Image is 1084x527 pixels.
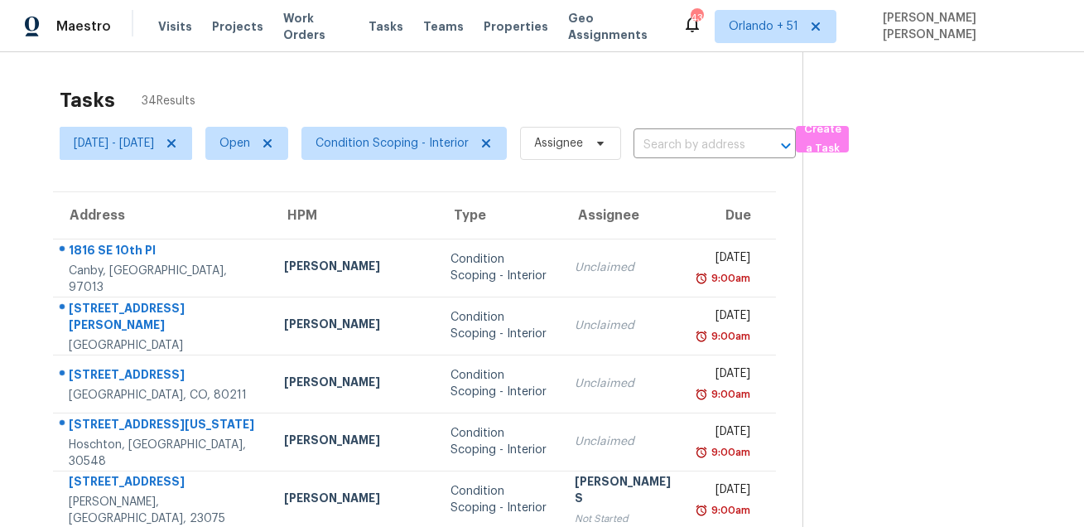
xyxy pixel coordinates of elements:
span: [PERSON_NAME] [PERSON_NAME] [876,10,1059,43]
div: Unclaimed [575,317,676,334]
span: Visits [158,18,192,35]
span: [DATE] - [DATE] [74,135,154,152]
div: Condition Scoping - Interior [450,483,548,516]
span: 34 Results [142,93,195,109]
div: [PERSON_NAME] [284,490,424,510]
img: Overdue Alarm Icon [695,270,708,287]
div: [STREET_ADDRESS][PERSON_NAME] [69,300,258,337]
h2: Tasks [60,92,115,109]
span: Create a Task [804,120,841,158]
input: Search by address [634,133,749,158]
div: Canby, [GEOGRAPHIC_DATA], 97013 [69,263,258,296]
div: Unclaimed [575,433,676,450]
div: Condition Scoping - Interior [450,367,548,400]
div: [DATE] [702,307,750,328]
th: Address [53,192,271,239]
div: [PERSON_NAME] [284,374,424,394]
th: Due [689,192,776,239]
div: [GEOGRAPHIC_DATA] [69,337,258,354]
th: Assignee [561,192,689,239]
div: [PERSON_NAME] [284,258,424,278]
button: Create a Task [796,126,849,152]
div: [DATE] [702,365,750,386]
div: [DATE] [702,249,750,270]
img: Overdue Alarm Icon [695,386,708,403]
div: [PERSON_NAME] [284,432,424,452]
div: 9:00am [708,328,750,345]
div: [GEOGRAPHIC_DATA], CO, 80211 [69,387,258,404]
span: Projects [212,18,263,35]
button: Open [774,134,797,157]
div: 9:00am [708,386,750,403]
div: 9:00am [708,502,750,519]
img: Overdue Alarm Icon [695,328,708,345]
div: Unclaimed [575,375,676,392]
span: Teams [423,18,464,35]
div: [STREET_ADDRESS] [69,366,258,387]
span: Work Orders [283,10,349,43]
th: Type [437,192,561,239]
div: [DATE] [702,423,750,444]
span: Maestro [56,18,111,35]
span: Assignee [534,135,583,152]
div: Not Started [575,510,676,527]
span: Geo Assignments [568,10,662,43]
div: 1816 SE 10th Pl [69,242,258,263]
div: [PERSON_NAME], [GEOGRAPHIC_DATA], 23075 [69,494,258,527]
span: Condition Scoping - Interior [316,135,469,152]
span: Properties [484,18,548,35]
div: Condition Scoping - Interior [450,425,548,458]
div: Condition Scoping - Interior [450,309,548,342]
img: Overdue Alarm Icon [695,502,708,519]
div: [STREET_ADDRESS][US_STATE] [69,416,258,437]
th: HPM [271,192,437,239]
img: Overdue Alarm Icon [695,444,708,461]
div: [STREET_ADDRESS] [69,473,258,494]
div: 9:00am [708,444,750,461]
div: [PERSON_NAME] S [575,473,676,510]
span: Open [219,135,250,152]
span: Orlando + 51 [729,18,798,35]
div: [PERSON_NAME] [284,316,424,336]
div: Condition Scoping - Interior [450,251,548,284]
div: Unclaimed [575,259,676,276]
div: 9:00am [708,270,750,287]
div: 439 [691,10,702,27]
span: Tasks [369,21,403,32]
div: [DATE] [702,481,750,502]
div: Hoschton, [GEOGRAPHIC_DATA], 30548 [69,437,258,470]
